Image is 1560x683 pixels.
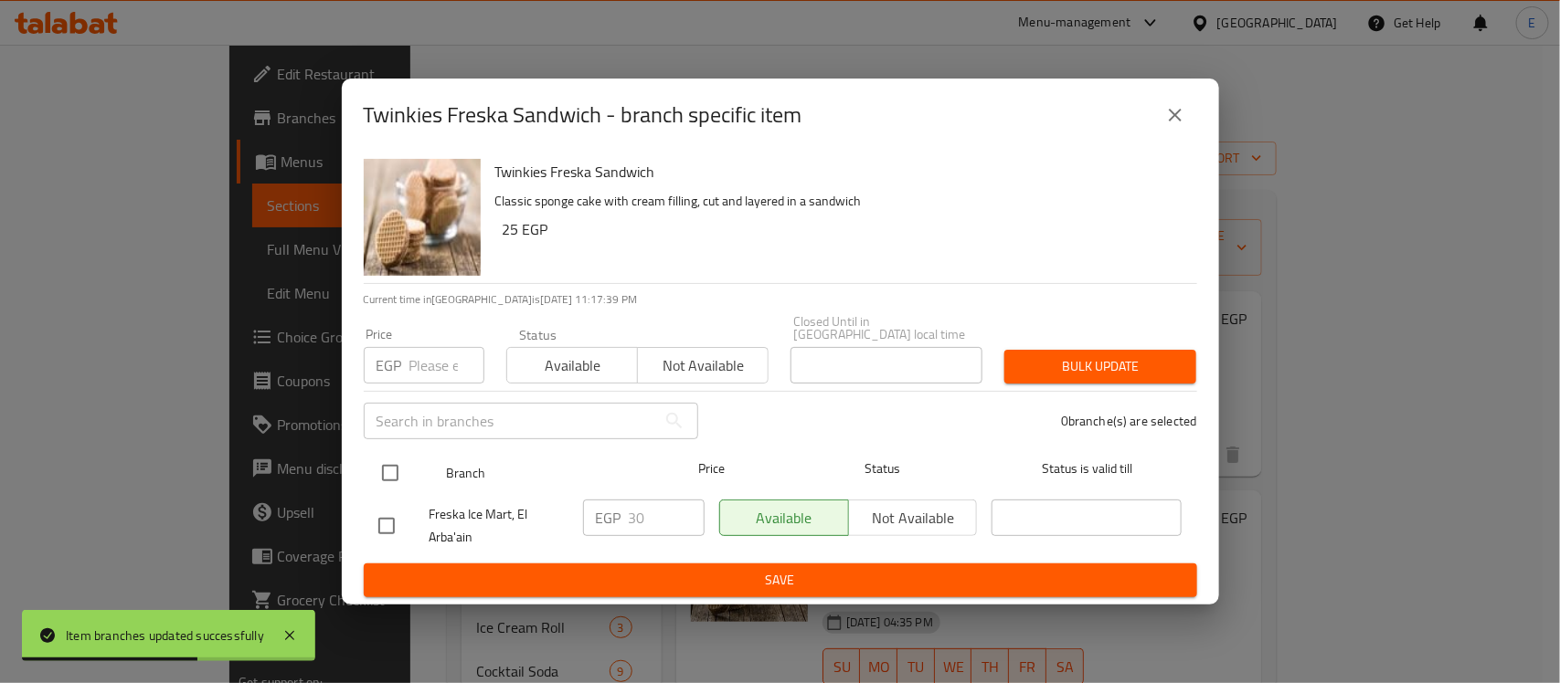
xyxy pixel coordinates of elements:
p: Current time in [GEOGRAPHIC_DATA] is [DATE] 11:17:39 PM [364,291,1197,308]
button: Not available [637,347,769,384]
span: Freska Ice Mart, El Arba'ain [430,503,568,549]
button: Bulk update [1004,350,1196,384]
input: Please enter price [409,347,484,384]
p: 0 branche(s) are selected [1061,412,1197,430]
button: Available [506,347,638,384]
input: Please enter price [629,499,705,536]
span: Available [515,352,631,379]
img: Twinkies Freska Sandwich [364,159,481,276]
p: EGP [377,354,402,376]
button: close [1153,93,1197,137]
h6: 25 EGP [503,216,1183,242]
button: Save [364,563,1197,597]
span: Bulk update [1019,355,1182,378]
p: EGP [596,507,621,529]
span: Not available [645,352,761,379]
span: Price [651,457,772,480]
span: Status is valid till [992,457,1182,480]
span: Status [787,457,977,480]
input: Search in branches [364,403,656,439]
span: Save [378,569,1183,592]
span: Branch [446,462,636,485]
h2: Twinkies Freska Sandwich - branch specific item [364,100,802,130]
h6: Twinkies Freska Sandwich [495,159,1183,184]
div: Item branches updated successfully [66,625,264,646]
p: Classic sponge cake with cream filling, cut and layered in a sandwich [495,190,1183,213]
